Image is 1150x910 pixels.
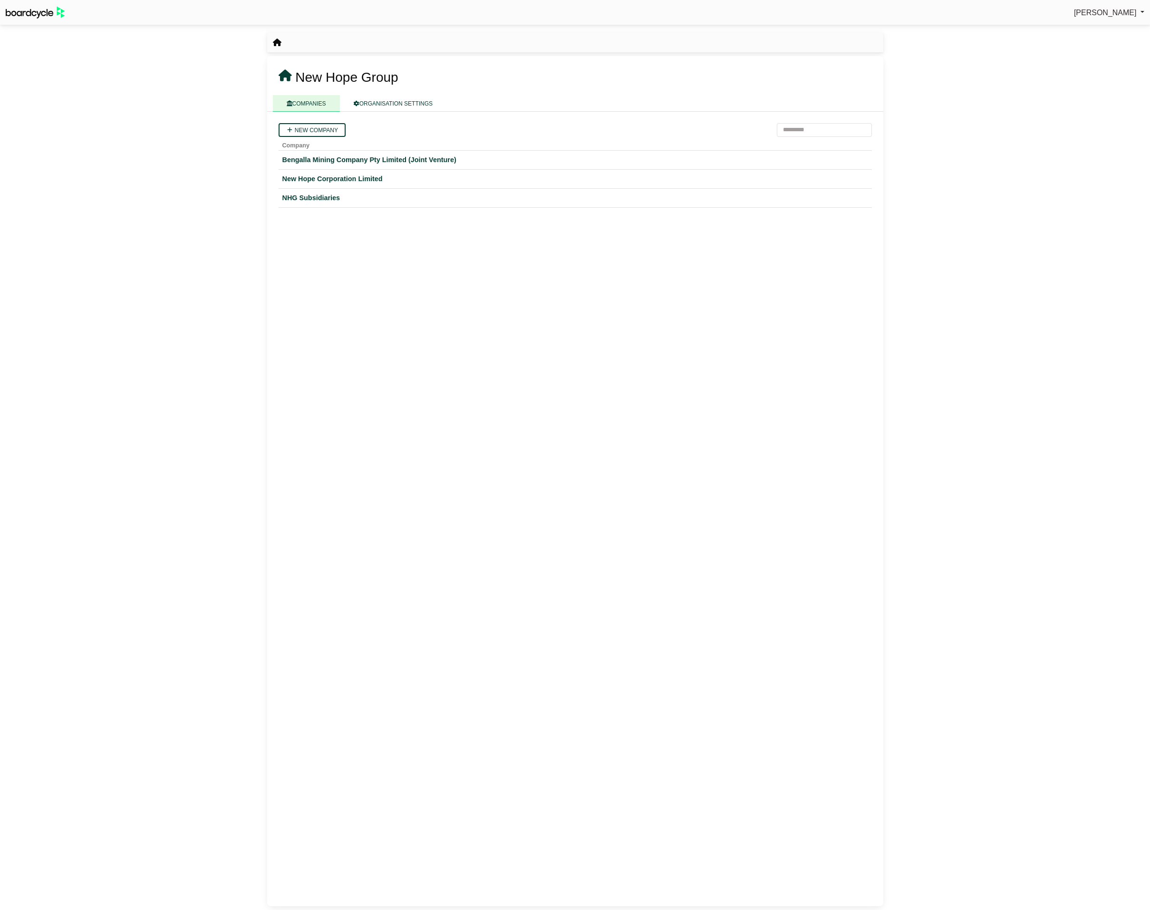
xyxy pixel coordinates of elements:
[282,155,868,165] a: Bengalla Mining Company Pty Limited (Joint Venture)
[1074,9,1137,17] span: [PERSON_NAME]
[273,95,340,112] a: COMPANIES
[1074,7,1144,19] a: [PERSON_NAME]
[282,193,868,203] a: NHG Subsidiaries
[279,137,872,151] th: Company
[282,174,868,184] a: New Hope Corporation Limited
[6,7,65,19] img: BoardcycleBlackGreen-aaafeed430059cb809a45853b8cf6d952af9d84e6e89e1f1685b34bfd5cb7d64.svg
[340,95,446,112] a: ORGANISATION SETTINGS
[279,123,346,137] a: New company
[295,70,398,85] span: New Hope Group
[273,37,281,49] nav: breadcrumb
